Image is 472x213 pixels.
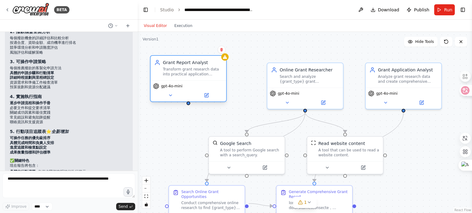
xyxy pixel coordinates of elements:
[10,29,50,34] strong: 2. 撥款機會全面分析
[10,150,50,154] strong: 成果衡量指標和評估標準
[181,189,241,199] div: Search Online Grant Opportunities
[181,200,241,210] div: Conduct comprehensive online research to find {grant_type} grant opportunities suitable for {targ...
[10,106,128,111] li: 必要文件和提交要求清單
[378,74,438,84] div: Analyze grant research data and create comprehensive application reports with rankings, strategie...
[171,22,196,29] button: Execution
[10,141,54,145] strong: 具體完成時間和負責人安排
[454,208,471,212] a: React Flow attribution
[208,136,285,174] div: SerplyWebSearchToolGoogle SearchA tool to perform Google search with a search_query.
[204,112,308,181] g: Edge from cab3aaab-7a1d-4894-9ef1-9fcc49105233 to f24de392-33c0-4e75-8c61-1fcdc82438c5
[10,59,46,64] strong: 3. 可操作申請策略
[10,85,128,90] li: 預算規劃和資源分配建議
[10,115,128,120] li: 常見錯誤和避免陷阱提醒
[280,67,339,73] div: Online Grant Researcher
[160,7,174,12] a: Studio
[189,92,224,99] button: Open in side panel
[54,6,69,13] div: BETA
[163,67,222,77] div: Transform grant research data into practical application guides, including grant opportunity rank...
[280,74,339,84] div: Search and analyze {grant_type} grant opportunities online, collecting comprehensive information ...
[142,192,150,200] button: fit view
[163,59,222,66] div: Grant Report Analyst
[368,4,402,15] button: Download
[318,148,379,158] div: A tool that can be used to read a website content.
[346,164,380,171] button: Open in side panel
[444,7,452,13] span: Run
[10,136,50,140] strong: 可操作任務的優先級排序
[10,145,47,150] strong: 進度追蹤和檢查點設定
[2,203,29,211] button: Improve
[10,101,50,105] strong: 逐步申請流程和操作手冊
[119,204,128,209] span: Send
[458,6,467,14] button: Show right sidebar
[376,91,398,96] span: gpt-4o-mini
[304,199,307,205] span: 1
[378,67,438,73] div: Grant Application Analyst
[244,112,308,132] g: Edge from cab3aaab-7a1d-4894-9ef1-9fcc49105233 to c6d98f87-b231-444c-96ac-af943eb039ba
[116,203,135,210] button: Send
[142,177,150,184] button: zoom in
[10,45,128,50] li: 競爭環境分析和申請難度評估
[318,140,365,146] div: Read website content
[10,128,128,135] h3: ⭐
[267,63,344,109] div: Online Grant ResearcherSearch and analyze {grant_type} grant opportunities online, collecting com...
[414,7,429,13] span: Publish
[150,56,227,103] div: Grant Report AnalystTransform grant research data into practical application guides, including gr...
[220,148,281,158] div: A tool to perform Google search with a search_query.
[10,169,128,174] li: - 每個步驟都有明確的執行指示
[143,37,159,42] div: Version 1
[10,129,46,134] strong: 5. 行動項目追蹤表
[14,158,29,163] strong: 關鍵特色
[10,120,128,125] li: 聯絡資訊和支援資源
[11,204,26,209] span: Improve
[142,184,150,192] button: zoom out
[160,7,254,13] nav: breadcrumb
[106,22,120,29] button: Switch to previous chat
[404,37,438,47] button: Hide Tools
[12,3,49,17] img: Logo
[404,4,432,15] button: Publish
[10,169,36,174] strong: 具體的行動清單
[10,110,128,115] li: 關鍵成功因素和最佳實踐
[10,50,128,55] li: 風險評估和緩解策略
[10,75,54,80] strong: 詳細時程規劃與里程碑設定
[10,158,128,163] h2: ✅
[10,36,128,41] li: 每個撥款機會的詳細評估和比較分析
[10,71,54,75] strong: 具體的申請步驟和行動清單
[10,66,128,71] li: 每個推薦撥款的客製化申請方法
[142,200,150,208] button: toggle interactivity
[124,187,133,196] button: Click to speak your automation idea
[220,140,251,146] div: Google Search
[249,200,272,209] g: Edge from f24de392-33c0-4e75-8c61-1fcdc82438c5 to eb983468-fea1-48fe-8637-0e9d12734fab
[10,40,128,45] li: 按適合度、資助金額、成功機率進行排名
[293,197,317,208] button: 1
[434,4,455,15] button: Run
[302,112,348,132] g: Edge from cab3aaab-7a1d-4894-9ef1-9fcc49105233 to 2de8b318-6c50-413a-ac95-d95e7f919e3a
[51,129,69,134] em: 全新增加
[247,164,282,171] button: Open in side panel
[311,112,407,181] g: Edge from ff31e518-d28b-4ee0-aecc-22d183ba65fe to eb983468-fea1-48fe-8637-0e9d12734fab
[365,63,442,109] div: Grant Application AnalystAnalyze grant research data and create comprehensive application reports...
[289,200,348,210] div: loremipsu，dolorsitametconsecte，ad{elitse_doeiusmod}temp。incidi： **8. utla** - e9-0doloremagnaa - ...
[142,177,150,208] div: React Flow controls
[378,7,399,13] span: Download
[289,189,348,199] div: Generate Comprehensive Grant Report
[10,80,128,85] li: 資源需求和準備工作檢查清單
[306,99,340,106] button: Open in side panel
[307,136,383,174] div: ScrapeWebsiteToolRead website contentA tool that can be used to read a website content.
[404,99,439,106] button: Open in side panel
[278,91,299,96] span: gpt-4o-mini
[415,39,434,44] span: Hide Tools
[161,84,183,89] span: gpt-4o-mini
[141,6,150,14] button: Hide left sidebar
[140,22,171,29] button: Visual Editor
[10,94,42,99] strong: 4. 實施執行指南
[311,140,316,145] img: ScrapeWebsiteTool
[10,163,128,168] p: 現在報告將包含：
[218,46,226,54] button: Delete node
[123,22,133,29] button: Start a new chat
[213,140,218,145] img: SerplyWebSearchTool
